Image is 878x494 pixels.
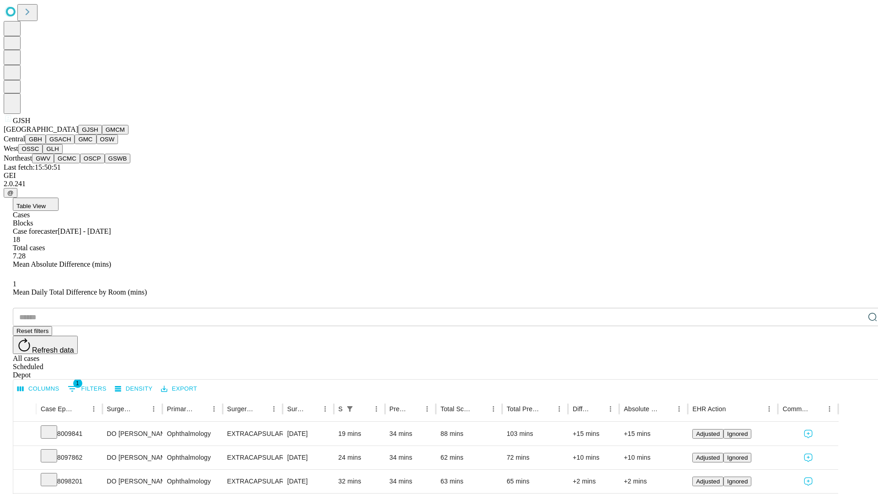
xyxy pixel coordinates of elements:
div: Surgery Date [287,405,305,413]
div: [DATE] [287,422,329,446]
button: GMC [75,134,96,144]
span: Northeast [4,154,32,162]
div: +2 mins [573,470,615,493]
div: Surgery Name [227,405,254,413]
button: Menu [319,403,332,415]
div: 2.0.241 [4,180,874,188]
div: 72 mins [507,446,564,469]
div: +2 mins [624,470,683,493]
button: Sort [591,403,604,415]
button: Menu [421,403,434,415]
button: Sort [134,403,147,415]
button: Menu [673,403,685,415]
div: 32 mins [338,470,380,493]
button: Select columns [15,382,62,396]
span: 1 [73,379,82,388]
button: Menu [604,403,617,415]
div: 34 mins [390,470,432,493]
span: Last fetch: 15:50:51 [4,163,61,171]
button: Menu [553,403,566,415]
button: Expand [18,450,32,466]
span: Total cases [13,244,45,252]
button: Refresh data [13,336,78,354]
div: EXTRACAPSULAR CATARACT REMOVAL WITH [MEDICAL_DATA] [227,470,278,493]
button: Ignored [723,477,751,486]
div: 34 mins [390,446,432,469]
div: DO [PERSON_NAME] [107,470,158,493]
div: +10 mins [573,446,615,469]
span: Adjusted [696,454,720,461]
span: Mean Absolute Difference (mins) [13,260,111,268]
div: DO [PERSON_NAME] [107,446,158,469]
div: Primary Service [167,405,193,413]
div: 63 mins [440,470,498,493]
button: Adjusted [692,429,723,439]
button: GSWB [105,154,131,163]
span: Central [4,135,25,143]
div: +15 mins [624,422,683,446]
span: 1 [13,280,16,288]
button: OSSC [18,144,43,154]
div: Total Predicted Duration [507,405,540,413]
span: Refresh data [32,346,74,354]
button: Menu [370,403,383,415]
span: Ignored [727,478,748,485]
div: 65 mins [507,470,564,493]
button: OSCP [80,154,105,163]
button: Menu [487,403,500,415]
button: Menu [147,403,160,415]
button: GWV [32,154,54,163]
div: Comments [782,405,809,413]
button: Adjusted [692,477,723,486]
button: Sort [727,403,739,415]
button: Reset filters [13,326,52,336]
div: EXTRACAPSULAR CATARACT REMOVAL WITH [MEDICAL_DATA] [227,446,278,469]
button: Sort [408,403,421,415]
button: Menu [87,403,100,415]
button: Sort [357,403,370,415]
div: Scheduled In Room Duration [338,405,343,413]
span: Case forecaster [13,227,58,235]
button: Density [112,382,155,396]
div: Ophthalmology [167,422,218,446]
button: Sort [540,403,553,415]
div: Absolute Difference [624,405,659,413]
span: GJSH [13,117,30,124]
span: @ [7,189,14,196]
div: Predicted In Room Duration [390,405,407,413]
div: Ophthalmology [167,470,218,493]
button: Sort [195,403,208,415]
button: Sort [306,403,319,415]
span: 18 [13,236,20,243]
div: 8009841 [41,422,98,446]
button: Menu [823,403,836,415]
button: Sort [75,403,87,415]
div: [DATE] [287,470,329,493]
button: Menu [208,403,220,415]
div: +10 mins [624,446,683,469]
span: Reset filters [16,328,48,334]
span: Adjusted [696,478,720,485]
span: [DATE] - [DATE] [58,227,111,235]
div: 62 mins [440,446,498,469]
span: West [4,145,18,152]
div: DO [PERSON_NAME] [107,422,158,446]
button: Sort [660,403,673,415]
div: Difference [573,405,590,413]
button: GMCM [102,125,128,134]
button: Ignored [723,453,751,462]
span: Ignored [727,454,748,461]
button: Adjusted [692,453,723,462]
button: Expand [18,426,32,442]
div: 19 mins [338,422,380,446]
button: Sort [255,403,268,415]
button: GSACH [46,134,75,144]
span: 7.28 [13,252,26,260]
button: Menu [763,403,776,415]
button: Sort [810,403,823,415]
span: Adjusted [696,430,720,437]
div: 88 mins [440,422,498,446]
div: 24 mins [338,446,380,469]
button: Menu [268,403,280,415]
div: 34 mins [390,422,432,446]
